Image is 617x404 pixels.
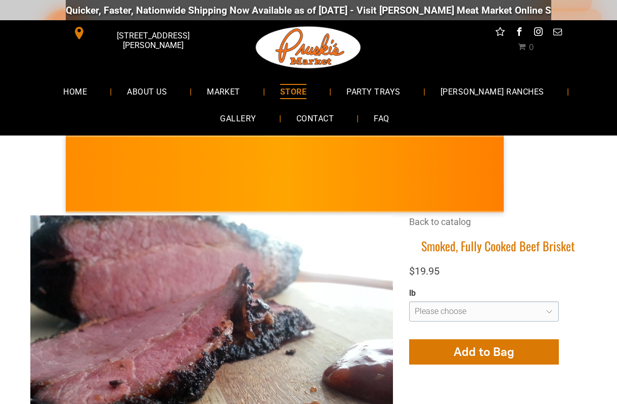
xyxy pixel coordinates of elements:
[359,105,404,132] a: FAQ
[425,78,559,105] a: [PERSON_NAME] RANCHES
[254,20,363,75] img: Pruski-s+Market+HQ+Logo2-1920w.png
[192,78,255,105] a: MARKET
[88,26,218,55] span: [STREET_ADDRESS][PERSON_NAME]
[409,216,471,227] a: Back to catalog
[409,339,559,365] button: Add to Bag
[409,265,439,277] span: $19.95
[532,25,545,41] a: instagram
[528,42,534,52] span: 0
[454,344,514,359] span: Add to Bag
[513,25,526,41] a: facebook
[551,25,564,41] a: email
[409,215,587,238] div: Breadcrumbs
[281,105,349,132] a: CONTACT
[66,25,221,41] a: [STREET_ADDRESS][PERSON_NAME]
[112,78,182,105] a: ABOUT US
[409,238,587,254] h1: Smoked, Fully Cooked Beef Brisket
[48,78,102,105] a: HOME
[331,78,415,105] a: PARTY TRAYS
[409,288,559,299] div: lb
[205,105,271,132] a: GALLERY
[494,25,507,41] a: Social network
[265,78,322,105] a: STORE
